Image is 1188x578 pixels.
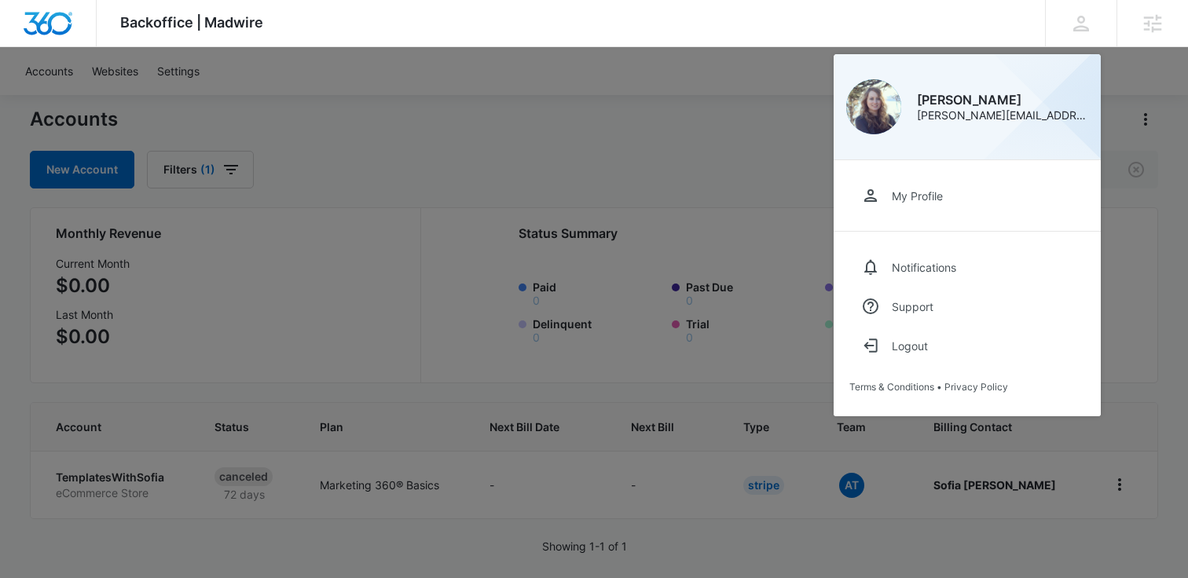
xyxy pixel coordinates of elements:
a: Privacy Policy [944,381,1008,393]
div: [PERSON_NAME] [917,93,1088,106]
button: Logout [849,326,1085,365]
div: Notifications [892,261,956,274]
a: Support [849,287,1085,326]
a: Notifications [849,247,1085,287]
a: Terms & Conditions [849,381,934,393]
div: Support [892,300,933,313]
div: • [849,381,1085,393]
div: [PERSON_NAME][EMAIL_ADDRESS][PERSON_NAME][DOMAIN_NAME] [917,110,1088,121]
span: Backoffice | Madwire [120,14,263,31]
a: My Profile [849,176,1085,215]
div: My Profile [892,189,943,203]
div: Logout [892,339,928,353]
